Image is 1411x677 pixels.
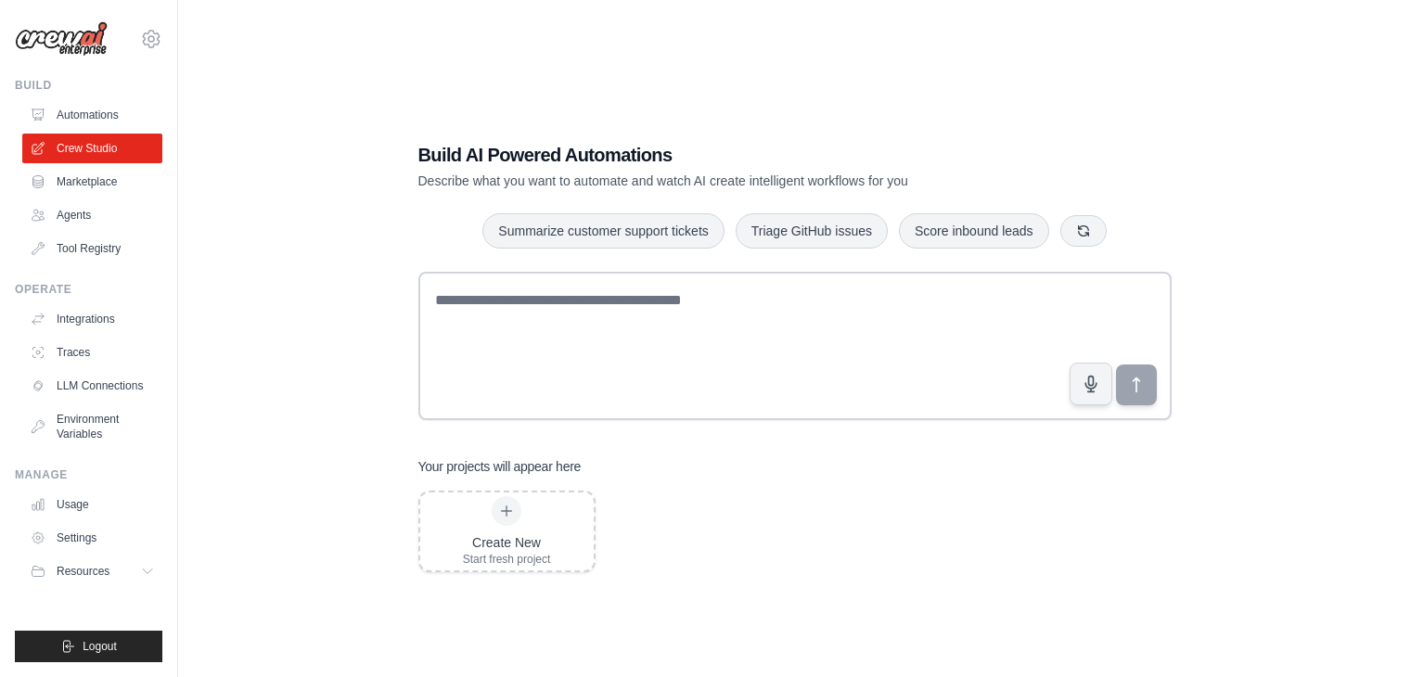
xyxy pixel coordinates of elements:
[22,134,162,163] a: Crew Studio
[15,21,108,57] img: Logo
[899,213,1049,249] button: Score inbound leads
[22,100,162,130] a: Automations
[22,167,162,197] a: Marketplace
[22,371,162,401] a: LLM Connections
[22,404,162,449] a: Environment Variables
[22,200,162,230] a: Agents
[22,304,162,334] a: Integrations
[57,564,109,579] span: Resources
[15,467,162,482] div: Manage
[22,338,162,367] a: Traces
[482,213,724,249] button: Summarize customer support tickets
[22,490,162,519] a: Usage
[418,457,582,476] h3: Your projects will appear here
[15,631,162,662] button: Logout
[463,533,551,552] div: Create New
[736,213,888,249] button: Triage GitHub issues
[1070,363,1112,405] button: Click to speak your automation idea
[418,172,1042,190] p: Describe what you want to automate and watch AI create intelligent workflows for you
[418,142,1042,168] h1: Build AI Powered Automations
[22,556,162,586] button: Resources
[22,234,162,263] a: Tool Registry
[22,523,162,553] a: Settings
[463,552,551,567] div: Start fresh project
[83,639,117,654] span: Logout
[15,282,162,297] div: Operate
[15,78,162,93] div: Build
[1060,215,1107,247] button: Get new suggestions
